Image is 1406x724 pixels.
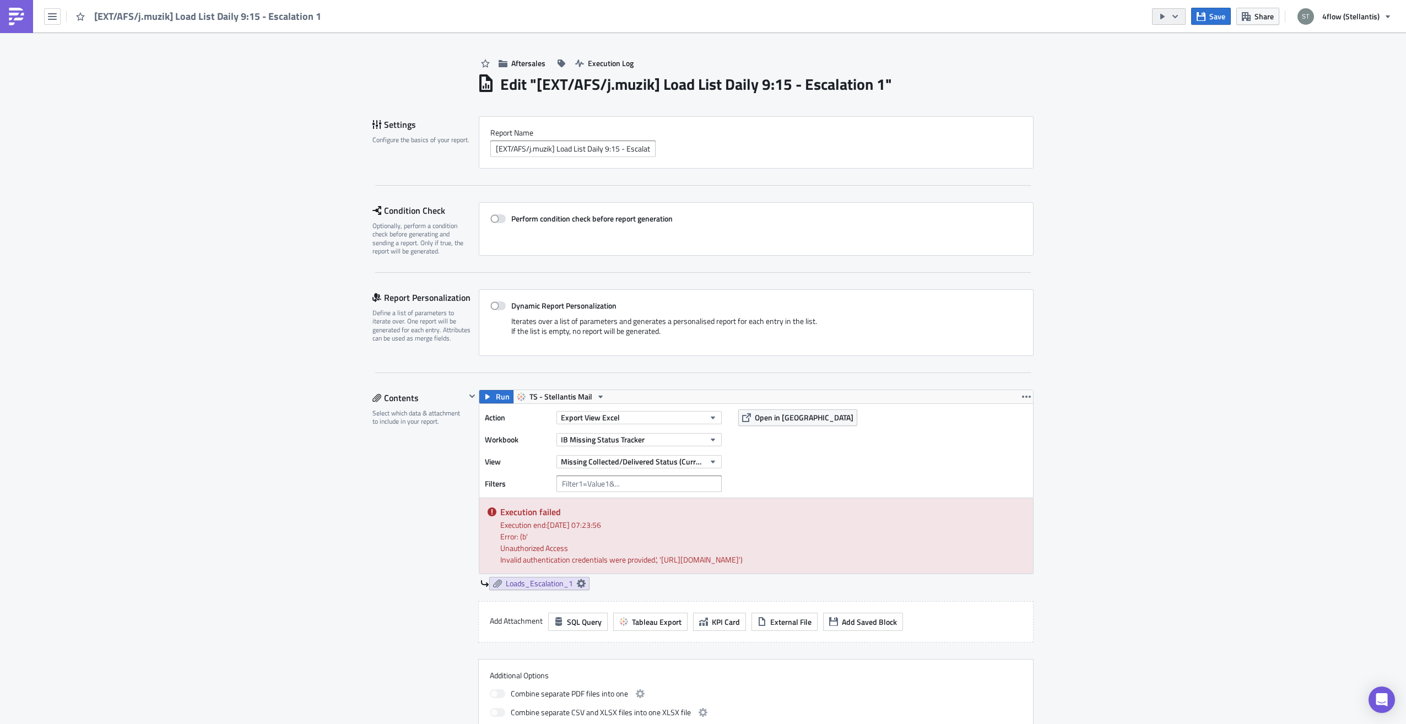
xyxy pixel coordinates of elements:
[511,706,691,719] span: Combine separate CSV and XLSX files into one XLSX file
[485,453,551,470] label: View
[1254,10,1274,22] span: Share
[496,390,510,403] span: Run
[632,616,682,628] span: Tableau Export
[485,476,551,492] label: Filters
[372,202,479,219] div: Condition Check
[823,613,903,631] button: Add Saved Block
[1296,7,1315,26] img: Avatar
[493,55,551,72] button: Aftersales
[511,213,673,224] strong: Perform condition check before report generation
[567,616,602,628] span: SQL Query
[372,116,479,133] div: Settings
[372,136,472,144] div: Configure the basics of your report.
[489,577,590,590] a: Loads_Escalation_1
[1191,8,1231,25] button: Save
[485,409,551,426] label: Action
[500,507,1025,516] h5: Execution failed
[1291,4,1398,29] button: 4flow (Stellantis)
[511,300,617,311] strong: Dynamic Report Personalization
[490,128,1022,138] label: Report Nam﻿e
[94,10,322,23] span: [EXT/AFS/j.muzik] Load List Daily 9:15 - Escalation 1
[556,455,722,468] button: Missing Collected/Delivered Status (Current & Previous Month)
[570,55,639,72] button: Execution Log
[500,554,656,565] detail: Invalid authentication credentials were provided.
[479,390,513,403] button: Run
[561,434,645,445] span: IB Missing Status Tracker
[561,412,620,423] span: Export View Excel
[693,613,746,631] button: KPI Card
[485,431,551,448] label: Workbook
[712,616,740,628] span: KPI Card
[613,613,688,631] button: Tableau Export
[556,476,722,492] input: Filter1=Value1&...
[490,671,1022,680] label: Additional Options
[561,456,705,467] span: Missing Collected/Delivered Status (Current & Previous Month)
[1236,8,1279,25] button: Share
[529,390,592,403] span: TS - Stellantis Mail
[372,289,479,306] div: Report Personalization
[1369,687,1395,713] div: Open Intercom Messenger
[511,57,545,69] span: Aftersales
[372,309,472,343] div: Define a list of parameters to iterate over. One report will be generated for each entry. Attribu...
[500,542,1025,554] summary: Unauthorized Access
[751,613,818,631] button: External File
[548,613,608,631] button: SQL Query
[466,390,479,403] button: Hide content
[372,409,466,426] div: Select which data & attachment to include in your report.
[490,316,1022,344] div: Iterates over a list of parameters and generates a personalised report for each entry in the list...
[770,616,812,628] span: External File
[500,74,892,94] h1: Edit " [EXT/AFS/j.muzik] Load List Daily 9:15 - Escalation 1 "
[755,412,853,423] span: Open in [GEOGRAPHIC_DATA]
[500,531,1025,565] div: Error: (b' ', '[URL][DOMAIN_NAME]')
[506,579,573,588] span: Loads_Escalation_1
[372,390,466,406] div: Contents
[4,4,526,13] body: Rich Text Area. Press ALT-0 for help.
[1209,10,1225,22] span: Save
[842,616,897,628] span: Add Saved Block
[8,8,25,25] img: PushMetrics
[372,221,472,256] div: Optionally, perform a condition check before generating and sending a report. Only if true, the r...
[556,411,722,424] button: Export View Excel
[588,57,634,69] span: Execution Log
[738,409,857,426] button: Open in [GEOGRAPHIC_DATA]
[490,613,543,629] label: Add Attachment
[500,519,1025,531] div: Execution end: [DATE] 07:23:56
[556,433,722,446] button: IB Missing Status Tracker
[511,687,628,700] span: Combine separate PDF files into one
[1322,10,1380,22] span: 4flow (Stellantis)
[513,390,609,403] button: TS - Stellantis Mail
